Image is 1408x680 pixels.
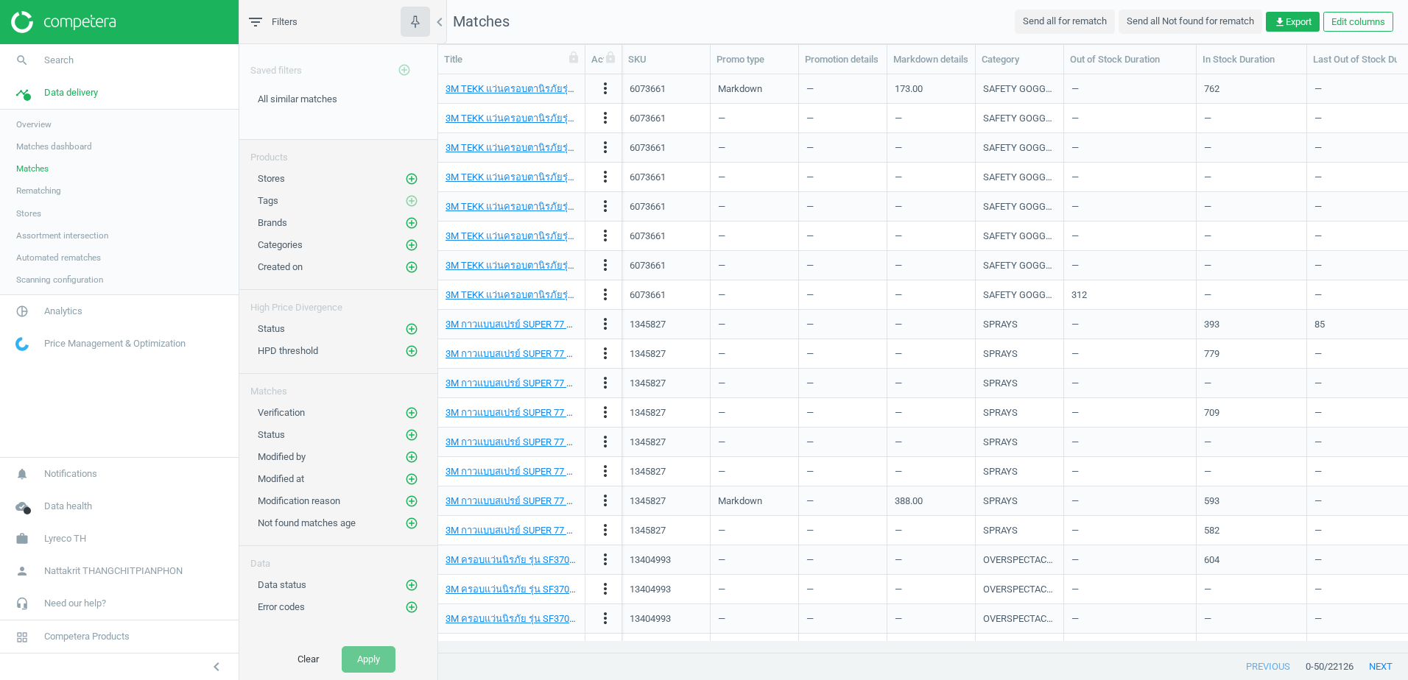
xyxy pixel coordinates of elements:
[258,495,340,506] span: Modification reason
[596,492,614,511] button: more_vert
[16,163,49,174] span: Matches
[1203,53,1300,66] div: In Stock Duration
[596,168,614,187] button: more_vert
[405,238,418,252] i: add_circle_outline
[806,458,879,484] div: —
[258,429,285,440] span: Status
[1204,370,1299,396] div: —
[1204,82,1219,96] div: 762
[806,164,879,190] div: —
[806,194,879,219] div: —
[446,348,800,359] a: 3M กาวแบบสเปรย์ SUPER 77 ชนิดแห้งช้า กระป๋อง 20 ออนซ์ , 8850304016984
[596,609,614,628] button: more_vert
[1071,194,1189,219] div: —
[1204,458,1299,484] div: —
[806,517,879,543] div: —
[983,377,1018,390] div: SPRAYS
[983,288,1056,302] div: SAFETY GOGGLES
[806,311,879,337] div: —
[239,290,437,314] div: High Price Divergence
[596,168,614,185] i: more_vert
[1204,252,1299,278] div: —
[398,63,411,77] i: add_circle_outline
[446,289,693,300] a: 3M TEKK แว่นครอบตานิรภัยรุ่นกันสารเคมี ใส, 78371912529
[718,76,791,102] div: Markdown
[1071,311,1189,337] div: —
[596,197,614,216] button: more_vert
[405,517,418,530] i: add_circle_outline
[983,524,1018,537] div: SPRAYS
[630,171,666,184] div: 6073661
[718,488,791,514] div: Markdown
[282,646,334,673] button: Clear
[806,429,879,455] div: —
[630,377,666,390] div: 1345827
[596,433,614,450] i: more_vert
[895,135,968,160] div: —
[258,451,306,462] span: Modified by
[596,227,614,244] i: more_vert
[596,197,614,215] i: more_vert
[718,105,791,131] div: —
[895,341,968,366] div: —
[404,238,419,252] button: add_circle_outline
[630,200,666,213] div: 6073661
[446,495,800,506] a: 3M กาวแบบสเปรย์ SUPER 77 ชนิดแห้งช้า กระป๋อง 20 ออนซ์ , 8850304016984
[596,374,614,393] button: more_vert
[1071,135,1189,160] div: —
[806,400,879,425] div: —
[404,194,419,208] button: add_circle_outline
[630,141,666,155] div: 6073661
[8,589,36,617] i: headset_mic
[1071,429,1189,455] div: —
[596,344,614,362] i: more_vert
[717,53,792,66] div: Promo type
[630,230,666,243] div: 6073661
[983,406,1018,419] div: SPRAYS
[258,323,285,334] span: Status
[446,613,681,624] a: 3M ครอบแว่นนิรภัย รุ่น SF3701ASGAF เลนส์ใส, Unknown
[404,450,419,464] button: add_circle_outline
[596,521,614,540] button: more_vert
[1071,458,1189,484] div: —
[630,347,666,361] div: 1345827
[596,639,614,658] button: more_vert
[404,405,419,420] button: add_circle_outline
[438,74,1408,641] div: grid
[8,460,36,488] i: notifications
[405,601,418,614] i: add_circle_outline
[405,344,418,358] i: add_circle_outline
[596,374,614,392] i: more_vert
[404,322,419,336] button: add_circle_outline
[718,135,791,160] div: —
[405,578,418,592] i: add_circle_outline
[446,201,693,212] a: 3M TEKK แว่นครอบตานิรภัยรุ่นกันสารเคมี ใส, 78371912529
[1071,488,1189,514] div: —
[630,288,666,302] div: 6073661
[404,428,419,442] button: add_circle_outline
[1015,10,1115,33] button: Send all for rematch
[44,500,92,513] span: Data health
[895,223,968,249] div: —
[8,557,36,585] i: person
[596,138,614,156] i: more_vert
[404,171,419,186] button: add_circle_outline
[630,112,666,125] div: 6073661
[596,521,614,539] i: more_vert
[806,135,879,160] div: —
[806,341,879,366] div: —
[258,93,337,105] span: All similar matches
[596,286,614,303] i: more_vert
[8,46,36,74] i: search
[718,429,791,455] div: —
[1071,223,1189,249] div: —
[1354,654,1408,680] button: next
[895,194,968,219] div: —
[895,458,968,484] div: —
[1071,164,1189,190] div: —
[258,345,318,356] span: HPD threshold
[630,495,666,508] div: 1345827
[596,403,614,421] i: more_vert
[982,53,1057,66] div: Category
[404,600,419,615] button: add_circle_outline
